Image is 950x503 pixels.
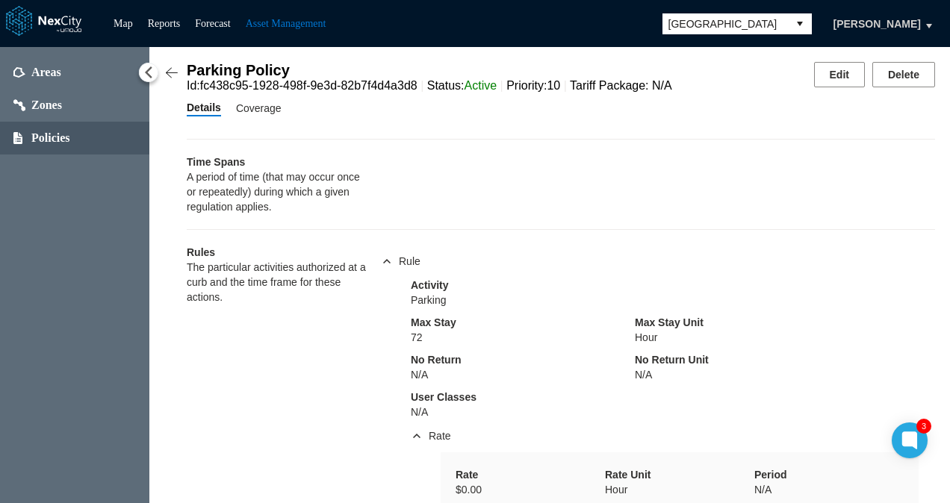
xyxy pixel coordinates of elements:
span: [PERSON_NAME] [833,16,921,31]
label: Max Stay [411,316,456,328]
a: Forecast [195,18,230,29]
div: N/A [411,404,859,419]
span: Details [187,100,221,115]
label: Activity [411,279,449,291]
button: Delete [872,62,935,87]
label: Period [754,469,787,481]
div: 72 [411,330,635,345]
span: Rate [429,428,451,443]
button: Edit [814,62,865,87]
div: Rules [187,245,366,260]
button: select [788,13,812,34]
div: A period of time (that may occur once or repeatedly) during which a given regulation applies. [187,169,366,214]
label: No Return [411,354,462,366]
div: N/A [411,367,635,382]
a: Map [114,18,133,29]
span: Policies [31,131,70,146]
a: Reports [148,18,181,29]
label: No Return Unit [635,354,709,366]
label: Max Stay Unit [635,316,704,328]
span: Delete [888,67,919,82]
span: Id : fc438c95-1928-498f-9e3d-82b7f4d4a3d8 [187,79,427,92]
label: Rate [456,469,478,481]
label: Rate Unit [605,469,651,481]
label: User Classes [411,391,476,403]
span: Status : [427,79,506,92]
div: N/A [635,367,859,382]
div: Parking Policy [187,62,672,79]
img: areas.svg [13,67,25,78]
img: Back [164,66,179,81]
span: Priority : 10 [506,79,570,92]
span: Edit [830,67,849,82]
div: The particular activities authorized at a curb and the time frame for these actions. [187,260,366,304]
img: policies.svg [13,132,22,144]
button: [PERSON_NAME] [818,11,937,37]
a: Asset Management [246,18,326,29]
div: N/A [754,482,904,497]
span: Active [465,79,497,92]
span: Tariff Package : N/A [570,79,672,92]
span: Areas [31,65,61,80]
span: Coverage [236,100,282,116]
span: Rule [399,254,420,269]
img: zones.svg [13,99,25,111]
div: Time Spans [187,154,366,169]
div: Hour [635,330,859,345]
div: Hour [605,482,754,497]
div: 3 [916,419,931,434]
span: [GEOGRAPHIC_DATA] [668,16,782,31]
span: Zones [31,98,62,113]
div: $0.00 [456,482,605,497]
div: Parking [411,293,859,307]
